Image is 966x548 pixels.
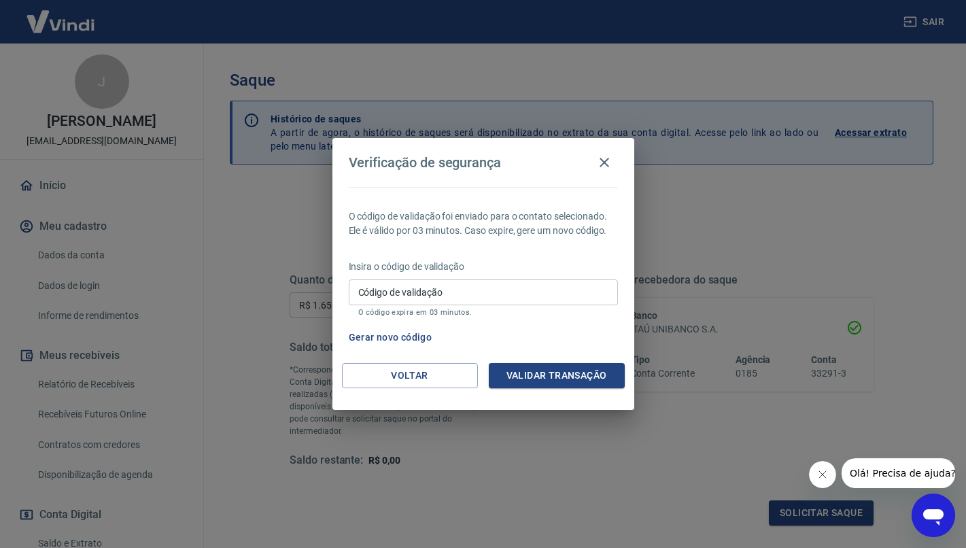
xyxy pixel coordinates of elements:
[8,10,114,20] span: Olá! Precisa de ajuda?
[809,461,836,488] iframe: Close message
[349,260,618,274] p: Insira o código de validação
[358,308,608,317] p: O código expira em 03 minutos.
[912,494,955,537] iframe: Button to launch messaging window
[842,458,955,488] iframe: Message from company
[349,209,618,238] p: O código de validação foi enviado para o contato selecionado. Ele é válido por 03 minutos. Caso e...
[349,154,502,171] h4: Verificação de segurança
[343,325,438,350] button: Gerar novo código
[489,363,625,388] button: Validar transação
[342,363,478,388] button: Voltar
